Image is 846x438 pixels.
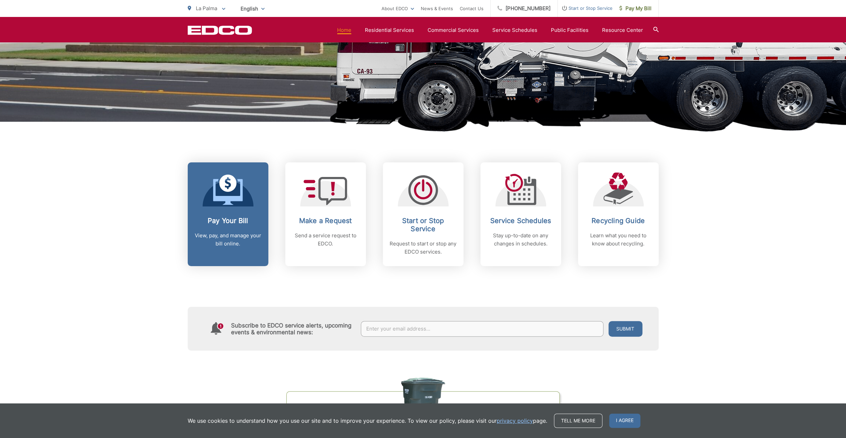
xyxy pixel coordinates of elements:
a: Public Facilities [551,26,589,34]
p: Send a service request to EDCO. [292,232,359,248]
a: privacy policy [497,417,533,425]
span: English [235,3,270,15]
a: EDCD logo. Return to the homepage. [188,25,252,35]
span: I agree [609,414,640,428]
a: Service Schedules Stay up-to-date on any changes in schedules. [480,162,561,266]
h2: Service Schedules [487,217,554,225]
p: We use cookies to understand how you use our site and to improve your experience. To view our pol... [188,417,547,425]
a: Contact Us [460,4,483,13]
a: About EDCO [381,4,414,13]
a: Commercial Services [428,26,479,34]
a: Residential Services [365,26,414,34]
span: Pay My Bill [619,4,652,13]
p: Request to start or stop any EDCO services. [390,240,457,256]
a: Recycling Guide Learn what you need to know about recycling. [578,162,659,266]
a: Home [337,26,351,34]
h2: Pay Your Bill [194,217,262,225]
button: Submit [608,321,642,337]
h2: Make a Request [292,217,359,225]
h2: Start or Stop Service [390,217,457,233]
input: Enter your email address... [361,321,603,337]
p: Learn what you need to know about recycling. [585,232,652,248]
p: View, pay, and manage your bill online. [194,232,262,248]
a: News & Events [421,4,453,13]
span: La Palma [196,5,217,12]
a: Pay Your Bill View, pay, and manage your bill online. [188,162,268,266]
h2: Recycling Guide [585,217,652,225]
a: Service Schedules [492,26,537,34]
a: Tell me more [554,414,602,428]
p: Stay up-to-date on any changes in schedules. [487,232,554,248]
a: Resource Center [602,26,643,34]
h4: Subscribe to EDCO service alerts, upcoming events & environmental news: [231,322,354,336]
a: Make a Request Send a service request to EDCO. [285,162,366,266]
